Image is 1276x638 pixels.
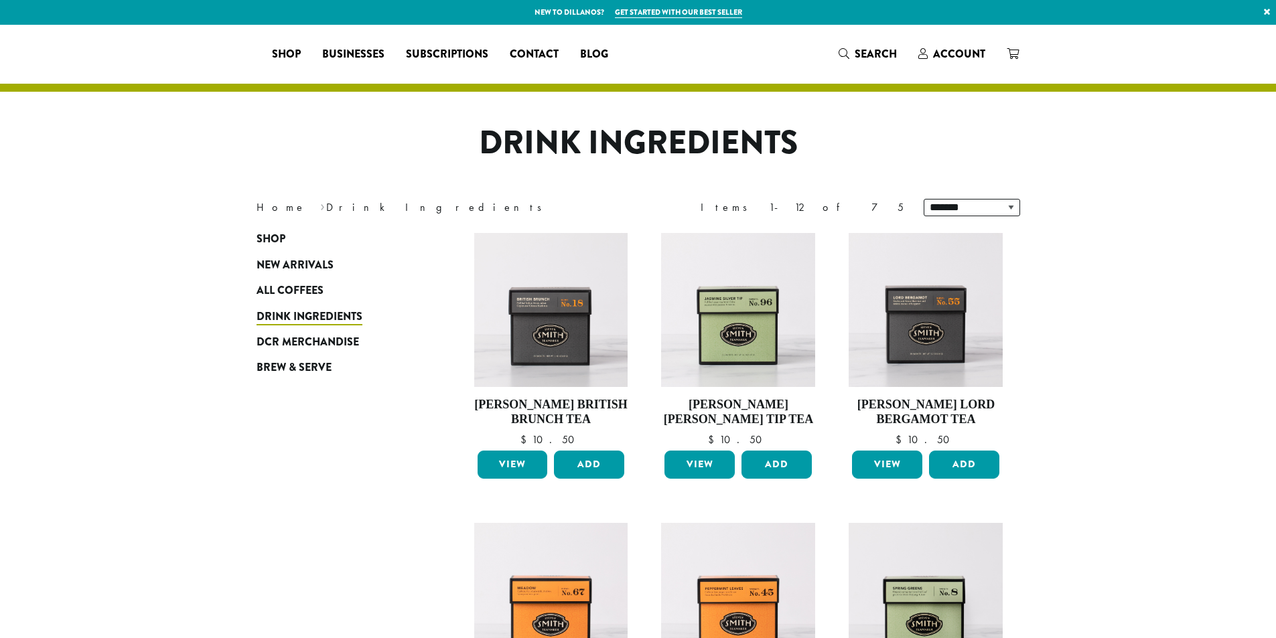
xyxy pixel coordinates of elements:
img: Lord-Bergamot-Signature-Black-Carton-2023-1.jpg [849,233,1003,387]
bdi: 10.50 [520,432,581,447]
a: [PERSON_NAME] British Brunch Tea $10.50 [474,233,628,445]
bdi: 10.50 [896,432,956,447]
span: Brew & Serve [257,360,332,376]
a: Brew & Serve [257,355,417,380]
span: Account [933,46,985,62]
h4: [PERSON_NAME] [PERSON_NAME] Tip Tea [661,398,815,426]
a: Get started with our best seller [615,7,742,18]
span: DCR Merchandise [257,334,359,351]
h4: [PERSON_NAME] British Brunch Tea [474,398,628,426]
span: Shop [272,46,301,63]
a: Drink Ingredients [257,303,417,329]
a: Home [257,200,306,214]
span: Blog [580,46,608,63]
div: Items 1-12 of 75 [701,200,904,216]
span: Search [855,46,897,62]
span: All Coffees [257,283,324,299]
button: Add [741,451,812,479]
a: Shop [257,226,417,252]
a: Shop [261,44,311,65]
a: DCR Merchandise [257,329,417,355]
span: Shop [257,231,285,248]
a: New Arrivals [257,252,417,278]
span: Drink Ingredients [257,309,362,325]
button: Add [929,451,999,479]
span: $ [708,432,719,447]
h4: [PERSON_NAME] Lord Bergamot Tea [849,398,1003,426]
span: Contact [510,46,559,63]
a: View [478,451,548,479]
span: › [320,195,325,216]
a: [PERSON_NAME] Lord Bergamot Tea $10.50 [849,233,1003,445]
span: Businesses [322,46,384,63]
button: Add [554,451,624,479]
h1: Drink Ingredients [246,124,1030,163]
a: [PERSON_NAME] [PERSON_NAME] Tip Tea $10.50 [661,233,815,445]
bdi: 10.50 [708,432,768,447]
span: Subscriptions [406,46,488,63]
img: Jasmine-Silver-Tip-Signature-Green-Carton-2023.jpg [661,233,815,387]
nav: Breadcrumb [257,200,618,216]
a: All Coffees [257,278,417,303]
a: View [852,451,922,479]
span: $ [896,432,907,447]
span: $ [520,432,532,447]
img: British-Brunch-Signature-Black-Carton-2023-2.jpg [474,233,628,387]
span: New Arrivals [257,257,334,274]
a: View [664,451,735,479]
a: Search [828,43,908,65]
